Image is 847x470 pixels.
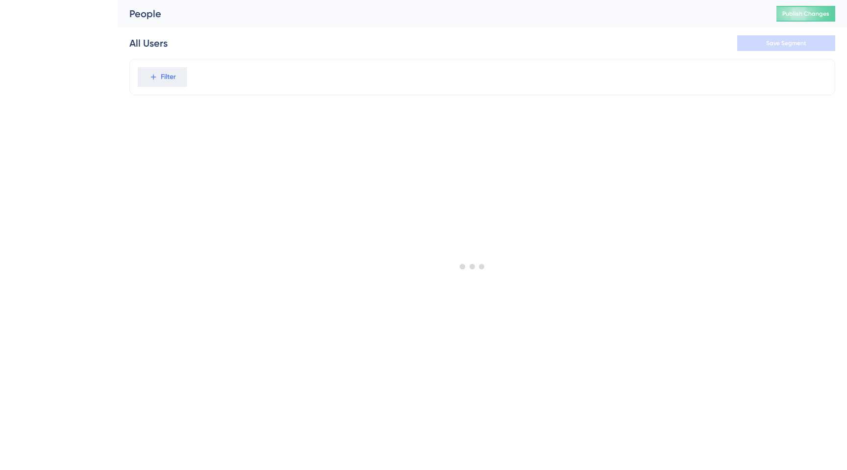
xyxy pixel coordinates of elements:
[129,36,168,50] div: All Users
[782,10,829,18] span: Publish Changes
[737,35,835,51] button: Save Segment
[776,6,835,22] button: Publish Changes
[766,39,806,47] span: Save Segment
[129,7,752,21] div: People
